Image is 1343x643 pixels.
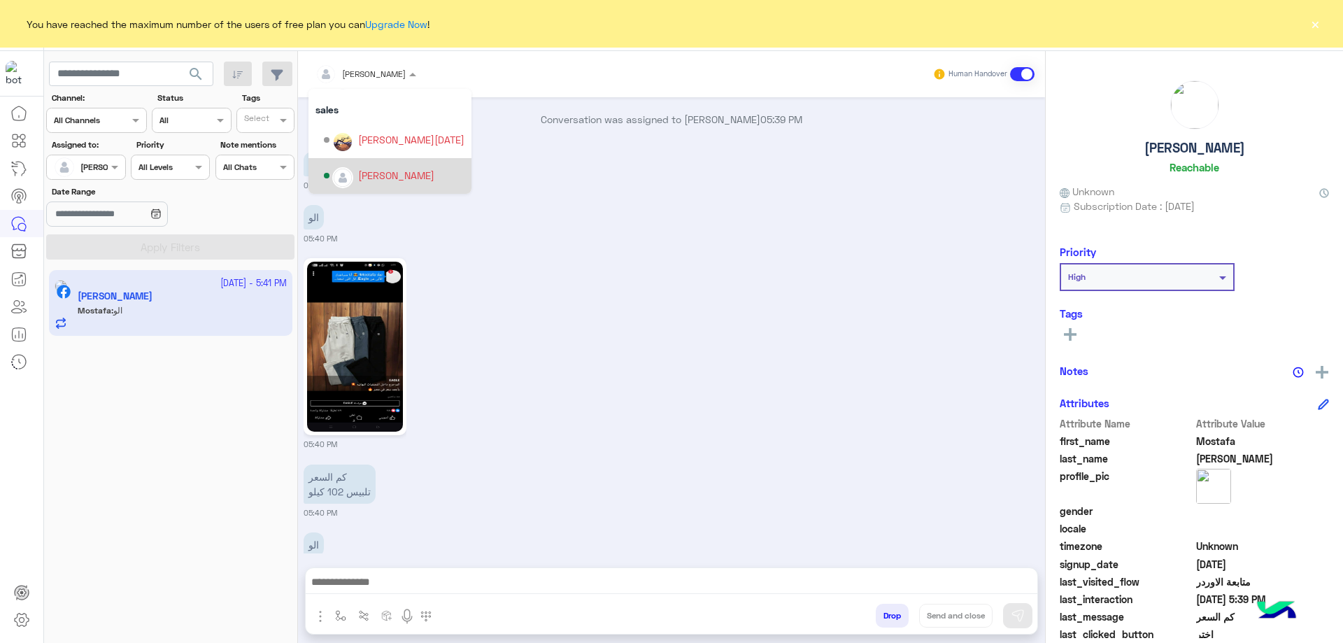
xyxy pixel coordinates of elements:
[312,608,329,625] img: send attachment
[304,112,1040,127] p: Conversation was assigned to [PERSON_NAME]
[335,610,346,621] img: select flow
[242,92,293,104] label: Tags
[1060,521,1193,536] span: locale
[1074,199,1195,213] span: Subscription Date : [DATE]
[46,234,294,260] button: Apply Filters
[6,61,31,86] img: 713415422032625
[1060,307,1329,320] h6: Tags
[1196,504,1330,518] span: null
[308,89,471,194] ng-dropdown-panel: Options list
[329,604,353,627] button: select flow
[358,610,369,621] img: Trigger scenario
[1060,469,1193,501] span: profile_pic
[157,92,229,104] label: Status
[1196,574,1330,589] span: متابعة الاوردر
[1196,627,1330,642] span: اختر
[1196,416,1330,431] span: Attribute Value
[27,17,429,31] span: You have reached the maximum number of the users of free plan you can !
[1171,81,1218,129] img: picture
[1060,504,1193,518] span: gender
[948,69,1007,80] small: Human Handover
[1196,521,1330,536] span: null
[304,532,324,557] p: 6/10/2025, 5:41 PM
[342,69,406,79] span: [PERSON_NAME]
[304,180,337,191] small: 05:40 PM
[1308,17,1322,31] button: ×
[1196,451,1330,466] span: Ibrahim
[1060,397,1109,409] h6: Attributes
[1170,161,1219,174] h6: Reachable
[304,439,337,450] small: 05:40 PM
[304,152,366,176] p: 6/10/2025, 5:40 PM
[1060,627,1193,642] span: last_clicked_button
[1196,557,1330,572] span: 2025-10-06T14:37:01.806Z
[242,112,269,128] div: Select
[353,604,376,627] button: Trigger scenario
[399,608,415,625] img: send voice note
[1196,434,1330,448] span: Mostafa
[52,185,208,198] label: Date Range
[304,233,337,244] small: 05:40 PM
[1060,451,1193,466] span: last_name
[1196,469,1231,504] img: picture
[358,132,464,147] div: [PERSON_NAME][DATE]
[1011,609,1025,623] img: send message
[334,169,352,187] img: defaultAdmin.png
[1196,609,1330,624] span: كم السعر
[1252,587,1301,636] img: hulul-logo.png
[55,157,74,177] img: defaultAdmin.png
[1060,365,1088,377] h6: Notes
[304,205,324,229] p: 6/10/2025, 5:40 PM
[1060,574,1193,589] span: last_visited_flow
[376,604,399,627] button: create order
[52,139,124,151] label: Assigned to:
[1060,416,1193,431] span: Attribute Name
[365,18,427,30] a: Upgrade Now
[381,610,392,621] img: create order
[304,507,337,518] small: 05:40 PM
[760,113,802,125] span: 05:39 PM
[1060,246,1096,258] h6: Priority
[358,168,434,183] div: [PERSON_NAME]
[1144,140,1245,156] h5: [PERSON_NAME]
[308,97,471,122] div: sales
[187,66,204,83] span: search
[52,92,145,104] label: Channel:
[1293,367,1304,378] img: notes
[1060,434,1193,448] span: first_name
[334,133,352,151] img: ACg8ocJAd9cmCV_lg36ov6Kt_yM79juuS8Adv9pU2f3caa9IOlWTjQo=s96-c
[1060,609,1193,624] span: last_message
[304,465,376,504] p: 6/10/2025, 5:40 PM
[136,139,208,151] label: Priority
[1060,557,1193,572] span: signup_date
[1060,184,1114,199] span: Unknown
[1316,366,1328,379] img: add
[420,611,432,622] img: make a call
[307,262,403,432] img: 553594021_1123663049857370_2977782550728001928_n.jpg
[1060,592,1193,607] span: last_interaction
[876,604,909,628] button: Drop
[1196,592,1330,607] span: 2025-10-06T14:39:51.3Z
[919,604,993,628] button: Send and close
[179,62,213,92] button: search
[220,139,292,151] label: Note mentions
[1060,539,1193,553] span: timezone
[1196,539,1330,553] span: Unknown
